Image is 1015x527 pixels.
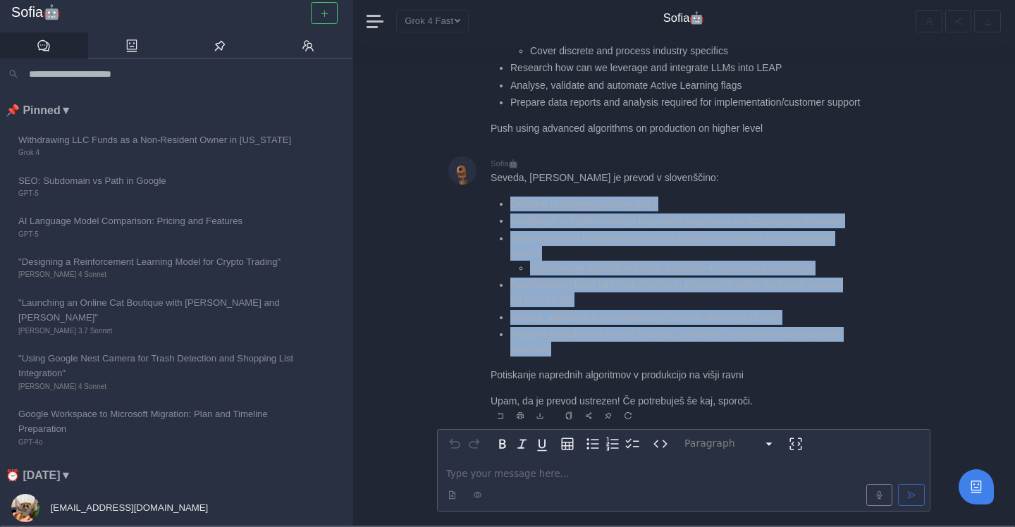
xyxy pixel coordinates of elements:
p: Seveda, [PERSON_NAME] je prevod v slovenščino: [491,170,864,185]
span: Google Workspace to Microsoft Migration: Plan and Timeline Preparation [18,407,302,437]
li: Upoštevanje specifik industrije diskretne in procesne proizvodnje [530,261,864,275]
button: Bold [493,434,512,454]
span: GPT-4o [18,437,302,448]
li: ⏰ [DATE] ▼ [6,466,352,485]
button: Inline code format [651,434,670,454]
span: [PERSON_NAME] 4 Sonnet [18,381,302,392]
p: Upam, da je prevod ustrezen! Če potrebuješ še kaj, sporoči. [491,394,864,409]
div: editable markdown [438,458,930,511]
li: Analyse, validate and automate Active Learning flags [510,78,864,93]
h4: Sofia🤖 [663,11,705,25]
div: Sofia🤖 [491,156,930,170]
button: Bulleted list [583,434,603,454]
span: AI Language Model Comparison: Pricing and Features [18,213,302,228]
input: Search conversations [23,64,343,84]
li: Research and implement new algorithms/models for scheduling orders [510,29,864,58]
li: Raziskovanje, kako lahko izkoristimo in integriramo velike jezikovne modele (LLM) v LEAP [510,278,864,307]
button: Italic [512,434,532,454]
li: Izboljšanje in implementacija naprednih algoritmov za razporejanje delavcev [510,213,864,228]
p: Potiskanje naprednih algoritmov v produkcijo na višji ravni [491,368,864,383]
li: Prepare data reports and analysis required for implementation/customer support [510,95,864,110]
span: "Designing a Reinforcement Learning Model for Crypto Trading" [18,254,302,269]
span: Grok 4 [18,147,302,159]
div: toggle group [583,434,642,454]
span: SEO: Subdomain vs Path in Google [18,173,302,188]
a: Sofia🤖 [11,4,340,21]
span: [EMAIL_ADDRESS][DOMAIN_NAME] [48,502,208,513]
li: Raziskovanje in implementacija novih algoritmov/modelov za razporejanje naročil [510,231,864,275]
button: Check list [622,434,642,454]
li: Analiza, validacija in avtomatizacija zastavic aktivnega učenja [510,310,864,325]
button: Underline [532,434,552,454]
span: GPT-5 [18,188,302,199]
li: Priprava podatkovnih poročil in analiz, potrebnih za implementacijo/podporo strankam [510,327,864,356]
li: Research how can we leverage and integrate LLMs into LEAP [510,61,864,75]
p: Push using advanced algorithms on production on higher level [491,121,864,136]
button: Block type [679,434,780,454]
span: "Using Google Nest Camera for Trash Detection and Shopping List Integration" [18,351,302,381]
button: Numbered list [603,434,622,454]
li: Cover discrete and process industry specifics [530,44,864,58]
li: 📌 Pinned ▼ [6,101,352,120]
span: [PERSON_NAME] 3.7 Sonnet [18,325,302,337]
span: GPT-5 [18,229,302,240]
span: "Launching an Online Cat Boutique with [PERSON_NAME] and [PERSON_NAME]" [18,295,302,325]
li: Doktorat iz strojnega učenja (ML) [510,197,864,211]
span: [PERSON_NAME] 4 Sonnet [18,269,302,280]
span: Withdrawing LLC Funds as a Non-Resident Owner in [US_STATE] [18,132,302,147]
